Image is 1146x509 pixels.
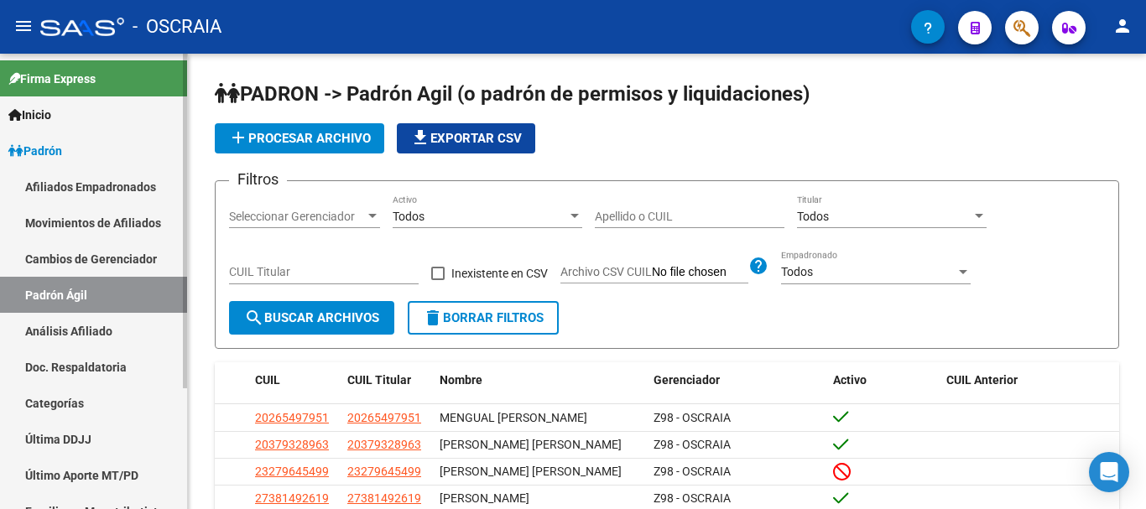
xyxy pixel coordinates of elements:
[748,256,768,276] mat-icon: help
[797,210,829,223] span: Todos
[654,373,720,387] span: Gerenciador
[347,438,421,451] span: 20379328963
[654,465,731,478] span: Z98 - OSCRAIA
[13,16,34,36] mat-icon: menu
[244,308,264,328] mat-icon: search
[451,263,548,283] span: Inexistente en CSV
[440,465,622,478] span: [PERSON_NAME] [PERSON_NAME]
[229,210,365,224] span: Seleccionar Gerenciador
[440,411,587,424] span: MENGUAL [PERSON_NAME]
[8,142,62,160] span: Padrón
[654,438,731,451] span: Z98 - OSCRAIA
[781,265,813,278] span: Todos
[647,362,827,398] datatable-header-cell: Gerenciador
[341,362,433,398] datatable-header-cell: CUIL Titular
[255,465,329,478] span: 23279645499
[410,131,522,146] span: Exportar CSV
[1089,452,1129,492] div: Open Intercom Messenger
[946,373,1018,387] span: CUIL Anterior
[826,362,940,398] datatable-header-cell: Activo
[347,411,421,424] span: 20265497951
[8,106,51,124] span: Inicio
[393,210,425,223] span: Todos
[440,438,622,451] span: [PERSON_NAME] [PERSON_NAME]
[228,131,371,146] span: Procesar archivo
[8,70,96,88] span: Firma Express
[433,362,647,398] datatable-header-cell: Nombre
[347,465,421,478] span: 23279645499
[440,373,482,387] span: Nombre
[229,301,394,335] button: Buscar Archivos
[255,411,329,424] span: 20265497951
[940,362,1120,398] datatable-header-cell: CUIL Anterior
[255,491,329,505] span: 27381492619
[410,127,430,148] mat-icon: file_download
[408,301,559,335] button: Borrar Filtros
[133,8,221,45] span: - OSCRAIA
[347,491,421,505] span: 27381492619
[652,265,748,280] input: Archivo CSV CUIL
[654,411,731,424] span: Z98 - OSCRAIA
[248,362,341,398] datatable-header-cell: CUIL
[347,373,411,387] span: CUIL Titular
[654,491,731,505] span: Z98 - OSCRAIA
[440,491,529,505] span: [PERSON_NAME]
[215,123,384,153] button: Procesar archivo
[228,127,248,148] mat-icon: add
[229,168,287,191] h3: Filtros
[1112,16,1133,36] mat-icon: person
[255,438,329,451] span: 20379328963
[255,373,280,387] span: CUIL
[397,123,535,153] button: Exportar CSV
[423,310,544,325] span: Borrar Filtros
[423,308,443,328] mat-icon: delete
[560,265,652,278] span: Archivo CSV CUIL
[215,82,810,106] span: PADRON -> Padrón Agil (o padrón de permisos y liquidaciones)
[833,373,867,387] span: Activo
[244,310,379,325] span: Buscar Archivos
